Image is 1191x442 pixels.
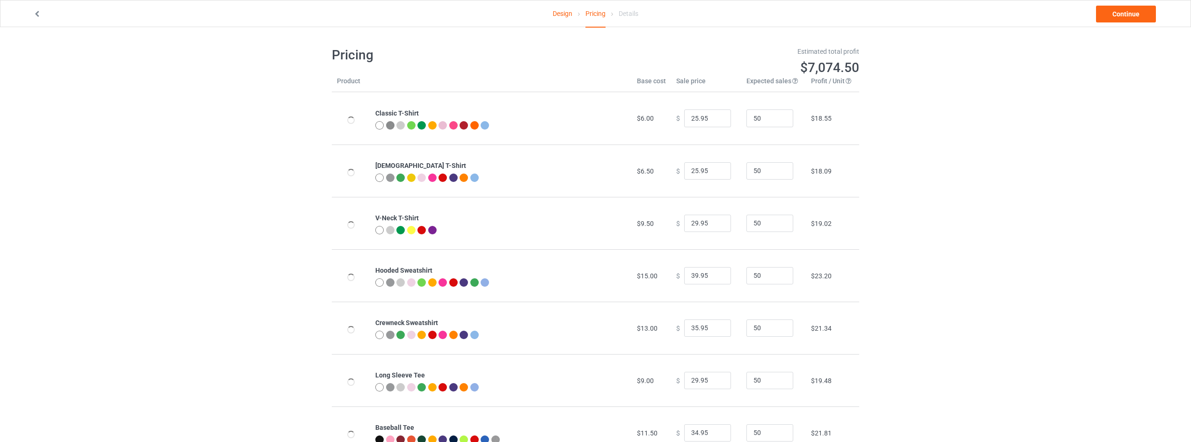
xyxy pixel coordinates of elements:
[811,325,832,332] span: $21.34
[632,76,671,92] th: Base cost
[676,272,680,279] span: $
[811,377,832,384] span: $19.48
[375,214,419,222] b: V-Neck T-Shirt
[332,47,589,64] h1: Pricing
[332,76,370,92] th: Product
[637,325,658,332] span: $13.00
[676,115,680,122] span: $
[637,377,654,384] span: $9.00
[671,76,741,92] th: Sale price
[637,220,654,227] span: $9.50
[806,76,859,92] th: Profit / Unit
[637,429,658,437] span: $11.50
[375,109,419,117] b: Classic T-Shirt
[386,121,395,130] img: heather_texture.png
[1096,6,1156,22] a: Continue
[676,377,680,384] span: $
[811,115,832,122] span: $18.55
[676,429,680,436] span: $
[811,167,832,175] span: $18.09
[637,115,654,122] span: $6.00
[602,47,860,56] div: Estimated total profit
[619,0,638,27] div: Details
[811,272,832,280] span: $23.20
[375,267,432,274] b: Hooded Sweatshirt
[676,219,680,227] span: $
[676,324,680,332] span: $
[800,60,859,75] span: $7,074.50
[375,319,438,326] b: Crewneck Sweatshirt
[553,0,572,27] a: Design
[811,220,832,227] span: $19.02
[741,76,806,92] th: Expected sales
[637,272,658,280] span: $15.00
[585,0,606,28] div: Pricing
[375,371,425,379] b: Long Sleeve Tee
[676,167,680,174] span: $
[375,162,466,169] b: [DEMOGRAPHIC_DATA] T-Shirt
[637,167,654,175] span: $6.50
[375,424,414,431] b: Baseball Tee
[811,429,832,437] span: $21.81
